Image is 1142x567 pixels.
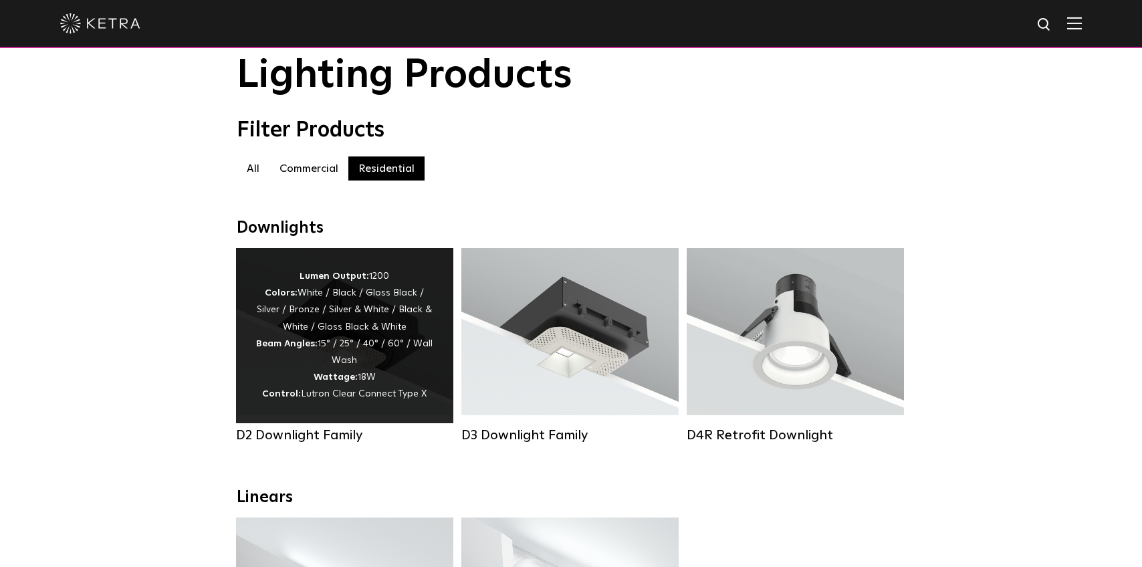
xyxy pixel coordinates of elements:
div: D3 Downlight Family [461,427,679,443]
span: Lighting Products [237,55,572,96]
strong: Control: [262,389,301,399]
a: D2 Downlight Family Lumen Output:1200Colors:White / Black / Gloss Black / Silver / Bronze / Silve... [236,248,453,443]
label: All [237,156,269,181]
img: search icon [1036,17,1053,33]
div: D2 Downlight Family [236,427,453,443]
strong: Beam Angles: [256,339,318,348]
strong: Wattage: [314,372,358,382]
div: Filter Products [237,118,905,143]
strong: Lumen Output: [300,271,369,281]
div: Linears [237,488,905,507]
a: D4R Retrofit Downlight Lumen Output:800Colors:White / BlackBeam Angles:15° / 25° / 40° / 60°Watta... [687,248,904,443]
div: 1200 White / Black / Gloss Black / Silver / Bronze / Silver & White / Black & White / Gloss Black... [256,268,433,403]
strong: Colors: [265,288,298,298]
a: D3 Downlight Family Lumen Output:700 / 900 / 1100Colors:White / Black / Silver / Bronze / Paintab... [461,248,679,443]
label: Commercial [269,156,348,181]
span: Lutron Clear Connect Type X [301,389,427,399]
img: Hamburger%20Nav.svg [1067,17,1082,29]
label: Residential [348,156,425,181]
img: ketra-logo-2019-white [60,13,140,33]
div: D4R Retrofit Downlight [687,427,904,443]
div: Downlights [237,219,905,238]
